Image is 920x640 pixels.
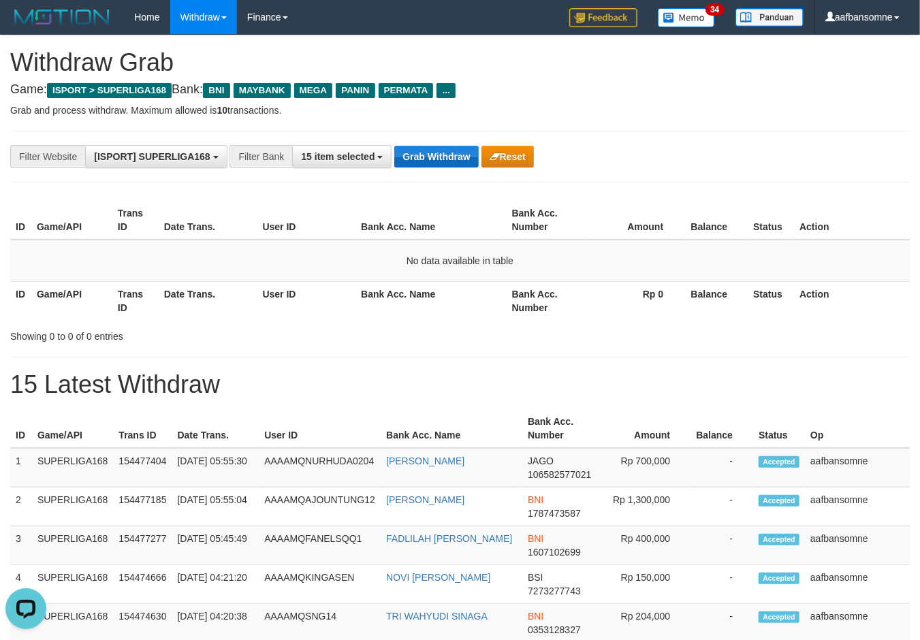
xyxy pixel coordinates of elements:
th: Op [805,409,910,448]
th: Status [748,281,794,320]
span: Copy 1607102699 to clipboard [528,547,581,558]
td: AAAAMQFANELSQQ1 [259,526,381,565]
td: - [691,448,753,487]
th: Rp 0 [588,281,684,320]
th: Bank Acc. Name [355,281,506,320]
td: 154477404 [113,448,172,487]
th: User ID [259,409,381,448]
th: Date Trans. [172,409,259,448]
span: 15 item selected [301,151,375,162]
span: Copy 106582577021 to clipboard [528,469,591,480]
div: Showing 0 to 0 of 0 entries [10,324,373,343]
td: aafbansomne [805,565,910,604]
td: [DATE] 05:55:30 [172,448,259,487]
th: Amount [588,201,684,240]
a: [PERSON_NAME] [386,494,464,505]
td: aafbansomne [805,526,910,565]
th: Bank Acc. Number [507,281,588,320]
span: Accepted [759,534,799,545]
th: Amount [601,409,691,448]
th: ID [10,201,31,240]
th: Balance [691,409,753,448]
span: Accepted [759,456,799,468]
td: Rp 1,300,000 [601,487,691,526]
th: Game/API [32,409,114,448]
span: MAYBANK [234,83,291,98]
th: Action [794,281,910,320]
th: User ID [257,281,356,320]
span: JAGO [528,455,554,466]
td: SUPERLIGA168 [32,565,114,604]
img: Button%20Memo.svg [658,8,715,27]
td: 154477185 [113,487,172,526]
td: [DATE] 05:45:49 [172,526,259,565]
strong: 10 [217,105,227,116]
h1: 15 Latest Withdraw [10,371,910,398]
span: BSI [528,572,543,583]
span: MEGA [294,83,333,98]
span: Copy 7273277743 to clipboard [528,586,581,596]
span: Accepted [759,611,799,623]
th: Date Trans. [159,201,257,240]
td: - [691,565,753,604]
th: Game/API [31,281,112,320]
span: [ISPORT] SUPERLIGA168 [94,151,210,162]
th: ID [10,281,31,320]
th: User ID [257,201,356,240]
td: SUPERLIGA168 [32,526,114,565]
th: Bank Acc. Name [381,409,522,448]
td: 4 [10,565,32,604]
p: Grab and process withdraw. Maximum allowed is transactions. [10,103,910,117]
th: Trans ID [112,201,159,240]
span: BNI [203,83,229,98]
td: No data available in table [10,240,910,282]
h4: Game: Bank: [10,83,910,97]
span: ... [437,83,455,98]
td: 154477277 [113,526,172,565]
span: Accepted [759,573,799,584]
td: AAAAMQKINGASEN [259,565,381,604]
th: Balance [684,201,748,240]
span: 34 [705,3,724,16]
td: aafbansomne [805,487,910,526]
h1: Withdraw Grab [10,49,910,76]
th: Action [794,201,910,240]
span: Copy 0353128327 to clipboard [528,624,581,635]
span: ISPORT > SUPERLIGA168 [47,83,172,98]
a: TRI WAHYUDI SINAGA [386,611,488,622]
div: Filter Website [10,145,85,168]
td: [DATE] 05:55:04 [172,487,259,526]
td: - [691,526,753,565]
a: [PERSON_NAME] [386,455,464,466]
span: PANIN [336,83,375,98]
td: AAAAMQAJOUNTUNG12 [259,487,381,526]
td: 1 [10,448,32,487]
td: 2 [10,487,32,526]
img: MOTION_logo.png [10,7,114,27]
td: [DATE] 04:21:20 [172,565,259,604]
a: FADLILAH [PERSON_NAME] [386,533,512,544]
th: ID [10,409,32,448]
td: Rp 150,000 [601,565,691,604]
th: Trans ID [113,409,172,448]
button: Reset [481,146,534,167]
th: Date Trans. [159,281,257,320]
td: SUPERLIGA168 [32,448,114,487]
a: NOVI [PERSON_NAME] [386,572,490,583]
img: Feedback.jpg [569,8,637,27]
td: aafbansomne [805,448,910,487]
td: SUPERLIGA168 [32,487,114,526]
button: [ISPORT] SUPERLIGA168 [85,145,227,168]
td: Rp 400,000 [601,526,691,565]
button: Open LiveChat chat widget [5,5,46,46]
span: BNI [528,611,543,622]
th: Bank Acc. Name [355,201,506,240]
span: BNI [528,494,543,505]
td: 154474666 [113,565,172,604]
span: PERMATA [379,83,434,98]
td: AAAAMQNURHUDA0204 [259,448,381,487]
td: - [691,487,753,526]
th: Trans ID [112,281,159,320]
span: Copy 1787473587 to clipboard [528,508,581,519]
th: Status [748,201,794,240]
